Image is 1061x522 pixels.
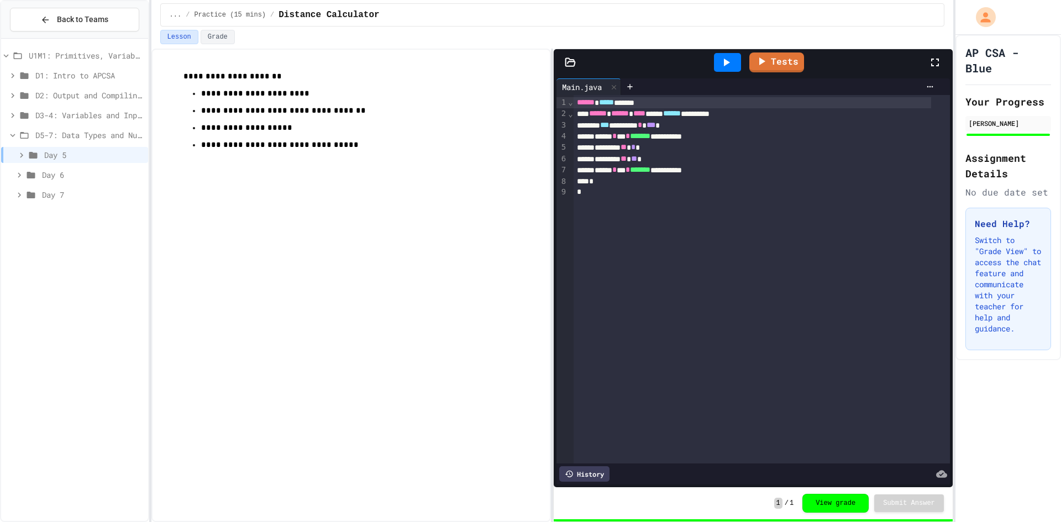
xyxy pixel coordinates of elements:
div: Main.java [556,81,607,93]
div: My Account [964,4,999,30]
h1: AP CSA - Blue [965,45,1051,76]
div: 5 [556,142,568,153]
span: Fold line [568,98,573,107]
span: D1: Intro to APCSA [35,70,144,81]
div: 2 [556,108,568,119]
span: / [186,10,190,19]
span: 1 [774,498,782,509]
div: 8 [556,176,568,187]
span: / [785,499,789,508]
span: D2: Output and Compiling Code [35,89,144,101]
span: Practice (15 mins) [194,10,266,19]
div: 9 [556,187,568,198]
span: U1M1: Primitives, Variables, Basic I/O [29,50,144,61]
div: Main.java [556,78,621,95]
div: History [559,466,610,482]
span: D3-4: Variables and Input [35,109,144,121]
button: Grade [201,30,235,44]
div: [PERSON_NAME] [969,118,1048,128]
span: Distance Calculator [279,8,379,22]
span: Submit Answer [883,499,935,508]
h2: Assignment Details [965,150,1051,181]
a: Tests [749,52,804,72]
div: 7 [556,165,568,176]
div: 1 [556,97,568,108]
span: Day 5 [44,149,144,161]
span: Day 6 [42,169,144,181]
div: 4 [556,131,568,142]
div: 3 [556,120,568,131]
button: Back to Teams [10,8,139,31]
span: ... [170,10,182,19]
h3: Need Help? [975,217,1042,230]
div: 6 [556,154,568,165]
span: Fold line [568,109,573,118]
span: Day 7 [42,189,144,201]
span: D5-7: Data Types and Number Calculations [35,129,144,141]
h2: Your Progress [965,94,1051,109]
button: View grade [802,494,869,513]
p: Switch to "Grade View" to access the chat feature and communicate with your teacher for help and ... [975,235,1042,334]
button: Lesson [160,30,198,44]
button: Submit Answer [874,494,944,512]
div: No due date set [965,186,1051,199]
span: Back to Teams [57,14,108,25]
span: / [270,10,274,19]
span: 1 [790,499,794,508]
